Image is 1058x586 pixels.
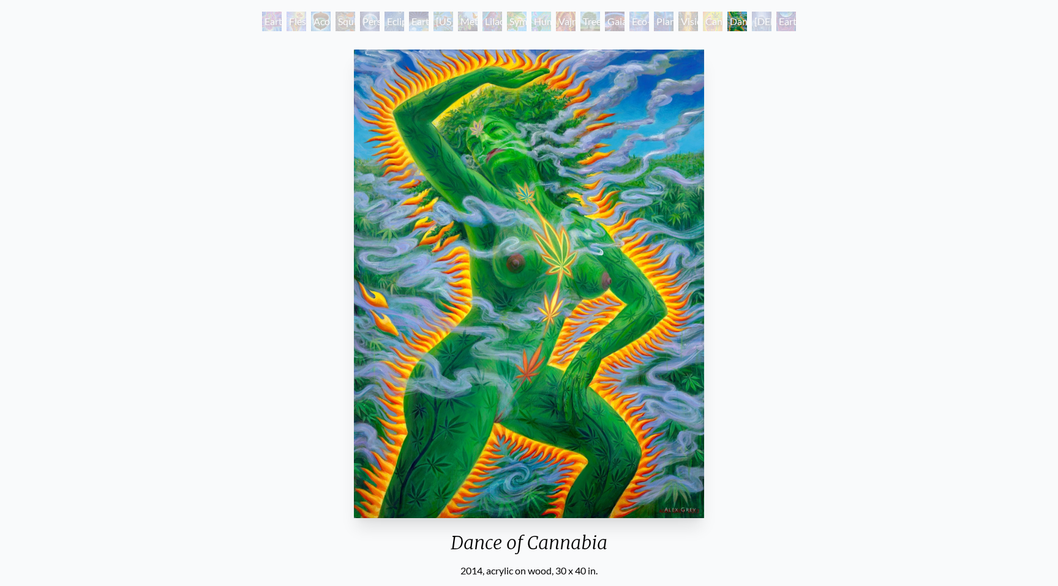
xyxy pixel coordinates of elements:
div: Cannabis Mudra [703,12,722,31]
div: Lilacs [482,12,502,31]
div: Dance of Cannabia [349,532,709,563]
div: Person Planet [360,12,380,31]
div: Metamorphosis [458,12,478,31]
div: Earthmind [776,12,796,31]
div: Vajra Horse [556,12,576,31]
img: Dance-of-Cannabia-2014-Alex-Grey-watermarked.jpg [354,50,704,518]
div: Flesh of the Gods [287,12,306,31]
div: Humming Bird [531,12,551,31]
div: [US_STATE] Song [433,12,453,31]
div: Squirrel [336,12,355,31]
div: Tree & Person [580,12,600,31]
div: Acorn Dream [311,12,331,31]
div: Symbiosis: Gall Wasp & Oak Tree [507,12,527,31]
div: Planetary Prayers [654,12,673,31]
div: Gaia [605,12,625,31]
div: Eco-Atlas [629,12,649,31]
div: Dance of Cannabia [727,12,747,31]
div: Earth Witness [262,12,282,31]
div: 2014, acrylic on wood, 30 x 40 in. [349,563,709,578]
div: [DEMOGRAPHIC_DATA] in the Ocean of Awareness [752,12,771,31]
div: Vision Tree [678,12,698,31]
div: Eclipse [385,12,404,31]
div: Earth Energies [409,12,429,31]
